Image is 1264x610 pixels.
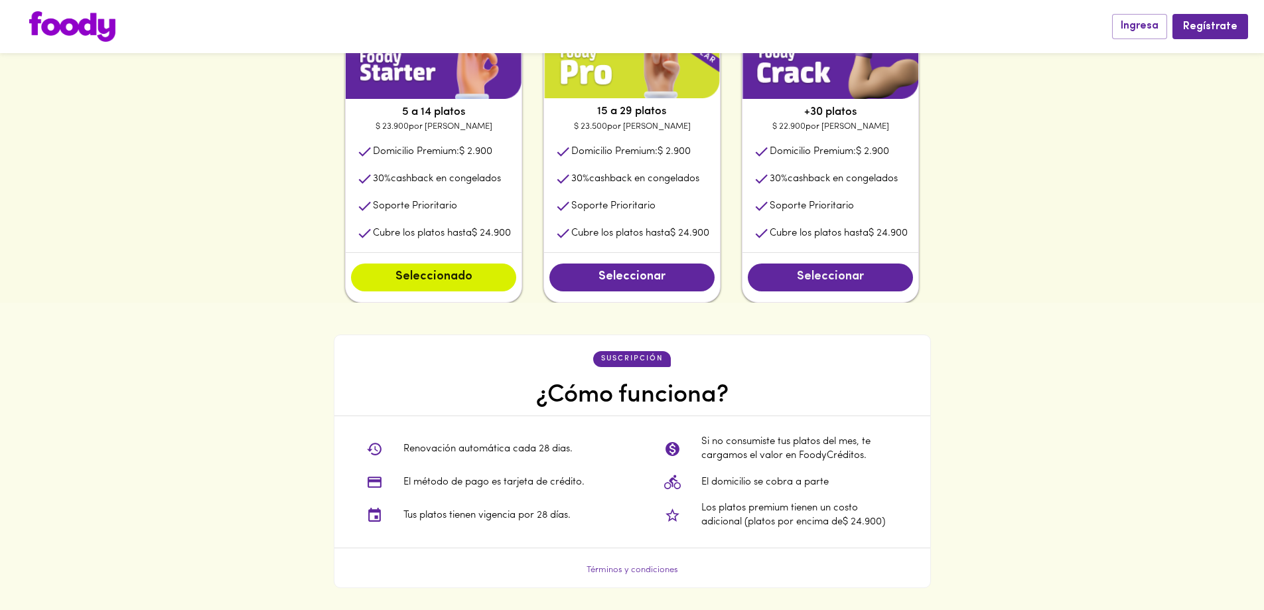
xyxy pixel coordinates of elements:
p: Cubre los platos hasta $ 24.900 [571,226,709,240]
span: Ingresa [1121,20,1159,33]
h4: ¿Cómo funciona? [536,380,729,411]
span: $ 2.900 [459,147,492,157]
span: Seleccionar [761,270,900,285]
p: $ 23.500 por [PERSON_NAME] [544,120,720,133]
img: logo.png [29,11,115,42]
p: El domicilio se cobra a parte [701,475,829,489]
span: 30 % [770,174,788,184]
span: $ 2.900 [658,147,691,157]
a: Términos y condiciones [587,566,678,574]
p: Si no consumiste tus platos del mes, te cargamos el valor en FoodyCréditos. [701,435,898,463]
p: Soporte Prioritario [373,199,457,213]
button: Regístrate [1172,14,1248,38]
img: plan1 [742,33,918,99]
p: cashback en congelados [373,172,501,186]
img: plan1 [346,33,522,99]
p: cashback en congelados [770,172,898,186]
span: Seleccionado [364,270,503,285]
p: Cubre los platos hasta $ 24.900 [373,226,511,240]
button: Ingresa [1112,14,1167,38]
p: Soporte Prioritario [571,199,656,213]
span: 30 % [373,174,391,184]
p: +30 platos [742,104,918,120]
span: Regístrate [1183,21,1237,33]
p: 5 a 14 platos [346,104,522,120]
span: 30 % [571,174,589,184]
p: El método de pago es tarjeta de crédito. [403,475,585,489]
button: Seleccionar [748,264,913,291]
p: Domicilio Premium: [571,145,691,159]
button: Seleccionado [351,264,516,291]
p: $ 22.900 por [PERSON_NAME] [742,120,918,133]
p: Renovación automática cada 28 dias. [403,442,573,456]
img: plan1 [544,33,720,99]
p: Domicilio Premium: [770,145,889,159]
p: 15 a 29 platos [544,104,720,119]
span: $ 2.900 [856,147,889,157]
p: Soporte Prioritario [770,199,854,213]
iframe: Messagebird Livechat Widget [1187,533,1251,597]
p: Los platos premium tienen un costo adicional (platos por encima de $ 24.900 ) [701,501,898,530]
p: Cubre los platos hasta $ 24.900 [770,226,908,240]
p: Domicilio Premium: [373,145,492,159]
p: Tus platos tienen vigencia por 28 días. [403,508,571,522]
p: cashback en congelados [571,172,699,186]
p: $ 23.900 por [PERSON_NAME] [346,120,522,133]
span: Seleccionar [563,270,701,285]
button: Seleccionar [549,264,715,291]
p: suscripción [601,354,663,364]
